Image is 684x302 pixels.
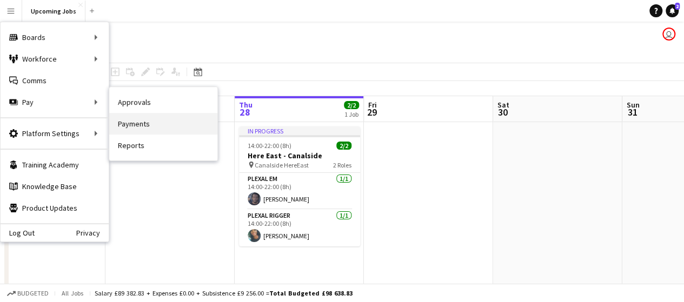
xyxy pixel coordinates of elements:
[368,100,377,110] span: Fri
[344,101,359,109] span: 2/2
[76,229,109,237] a: Privacy
[22,1,85,22] button: Upcoming Jobs
[1,229,35,237] a: Log Out
[239,151,360,160] h3: Here East - Canalside
[239,210,360,246] app-card-role: Plexal Rigger1/114:00-22:00 (8h)[PERSON_NAME]
[1,197,109,219] a: Product Updates
[59,289,85,297] span: All jobs
[5,287,50,299] button: Budgeted
[239,173,360,210] app-card-role: Plexal EM1/114:00-22:00 (8h)[PERSON_NAME]
[367,106,377,118] span: 29
[1,176,109,197] a: Knowledge Base
[625,106,640,118] span: 31
[1,123,109,144] div: Platform Settings
[239,126,360,246] app-job-card: In progress14:00-22:00 (8h)2/2Here East - Canalside Canalside HereEast2 RolesPlexal EM1/114:00-22...
[95,289,353,297] div: Salary £89 382.83 + Expenses £0.00 + Subsistence £9 256.00 =
[237,106,253,118] span: 28
[662,28,675,41] app-user-avatar: Amy Williamson
[239,100,253,110] span: Thu
[344,110,358,118] div: 1 Job
[1,26,109,48] div: Boards
[666,4,679,17] a: 2
[627,100,640,110] span: Sun
[109,113,217,135] a: Payments
[497,100,509,110] span: Sat
[17,290,49,297] span: Budgeted
[336,142,351,150] span: 2/2
[1,70,109,91] a: Comms
[269,289,353,297] span: Total Budgeted £98 638.83
[1,48,109,70] div: Workforce
[239,126,360,135] div: In progress
[109,91,217,113] a: Approvals
[496,106,509,118] span: 30
[1,91,109,113] div: Pay
[1,154,109,176] a: Training Academy
[675,3,680,10] span: 2
[333,161,351,169] span: 2 Roles
[248,142,291,150] span: 14:00-22:00 (8h)
[109,135,217,156] a: Reports
[255,161,309,169] span: Canalside HereEast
